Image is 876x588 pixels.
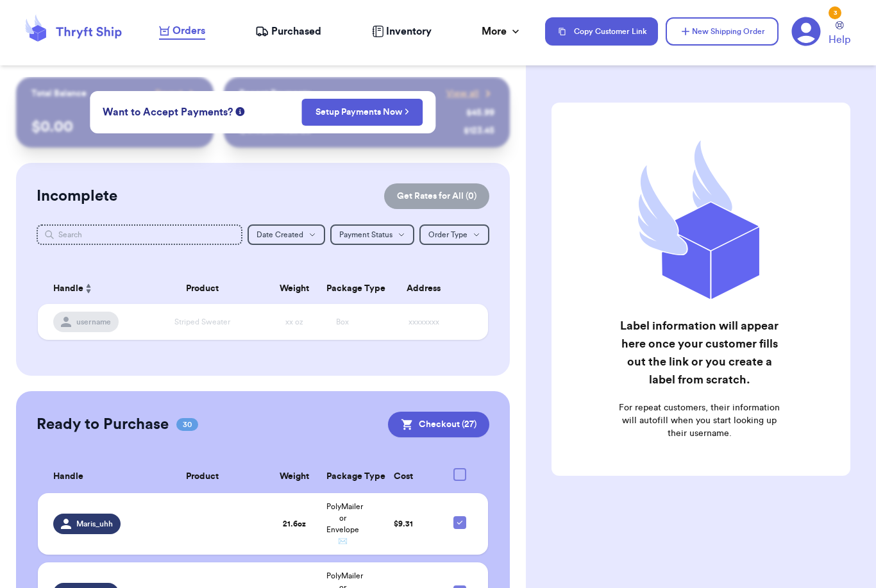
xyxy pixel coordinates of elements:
p: Total Balance [31,87,87,100]
div: 3 [829,6,841,19]
th: Product [135,273,270,304]
a: Orders [159,23,205,40]
span: xx oz [285,318,303,326]
button: Setup Payments Now [302,99,423,126]
th: Weight [270,273,319,304]
a: Setup Payments Now [316,106,410,119]
div: More [482,24,522,39]
p: For repeat customers, their information will autofill when you start looking up their username. [617,401,782,440]
div: $ 123.45 [464,124,494,137]
button: Date Created [248,224,325,245]
h2: Label information will appear here once your customer fills out the link or you create a label fr... [617,317,782,389]
strong: 21.6 oz [283,520,306,528]
span: Want to Accept Payments? [103,105,233,120]
span: xxxxxxxx [409,318,439,326]
h2: Incomplete [37,186,117,206]
button: New Shipping Order [666,17,779,46]
button: Sort ascending [83,281,94,296]
span: 30 [176,418,198,431]
a: View all [446,87,494,100]
th: Cost [367,460,439,493]
button: Copy Customer Link [545,17,658,46]
p: $ 0.00 [31,117,198,137]
span: Maris_uhh [76,519,113,529]
span: Inventory [386,24,432,39]
span: Handle [53,282,83,296]
div: $ 45.99 [466,106,494,119]
th: Package Type [319,273,367,304]
span: Payment Status [339,231,392,239]
th: Package Type [319,460,367,493]
span: Date Created [257,231,303,239]
span: $ 9.31 [394,520,413,528]
span: Orders [173,23,205,38]
button: Order Type [419,224,489,245]
span: Payout [155,87,183,100]
button: Payment Status [330,224,414,245]
span: Box [336,318,349,326]
button: Checkout (27) [388,412,489,437]
h2: Ready to Purchase [37,414,169,435]
span: Order Type [428,231,467,239]
span: View all [446,87,479,100]
a: Help [829,21,850,47]
a: 3 [791,17,821,46]
th: Product [135,460,270,493]
a: Purchased [255,24,321,39]
th: Weight [270,460,319,493]
span: Help [829,32,850,47]
th: Address [367,273,488,304]
span: PolyMailer or Envelope ✉️ [326,503,363,545]
span: Handle [53,470,83,483]
span: Striped Sweater [174,318,230,326]
span: Purchased [271,24,321,39]
span: username [76,317,111,327]
input: Search [37,224,242,245]
button: Get Rates for All (0) [384,183,489,209]
a: Inventory [372,24,432,39]
a: Payout [155,87,198,100]
p: Recent Payments [239,87,310,100]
